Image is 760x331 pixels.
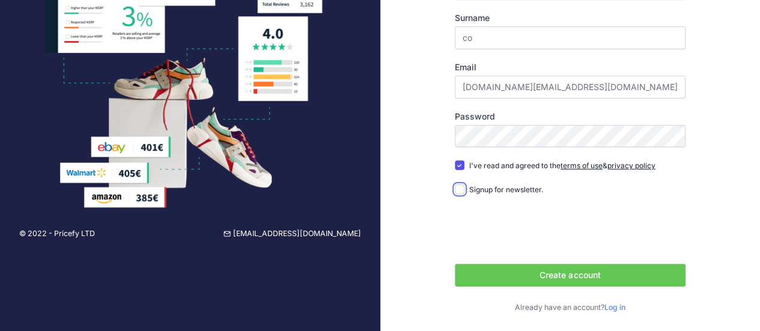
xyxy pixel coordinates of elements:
[455,111,686,123] label: Password
[604,303,625,312] a: Log in
[455,264,686,287] button: Create account
[19,228,95,240] p: © 2022 - Pricefy LTD
[607,161,655,170] a: privacy policy
[455,207,637,254] iframe: reCAPTCHA
[455,12,686,24] label: Surname
[469,185,543,194] span: Signup for newsletter.
[455,302,686,314] p: Already have an account?
[223,228,361,240] a: [EMAIL_ADDRESS][DOMAIN_NAME]
[455,61,686,73] label: Email
[561,161,603,170] a: terms of use
[469,161,655,170] span: I've read and agreed to the &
